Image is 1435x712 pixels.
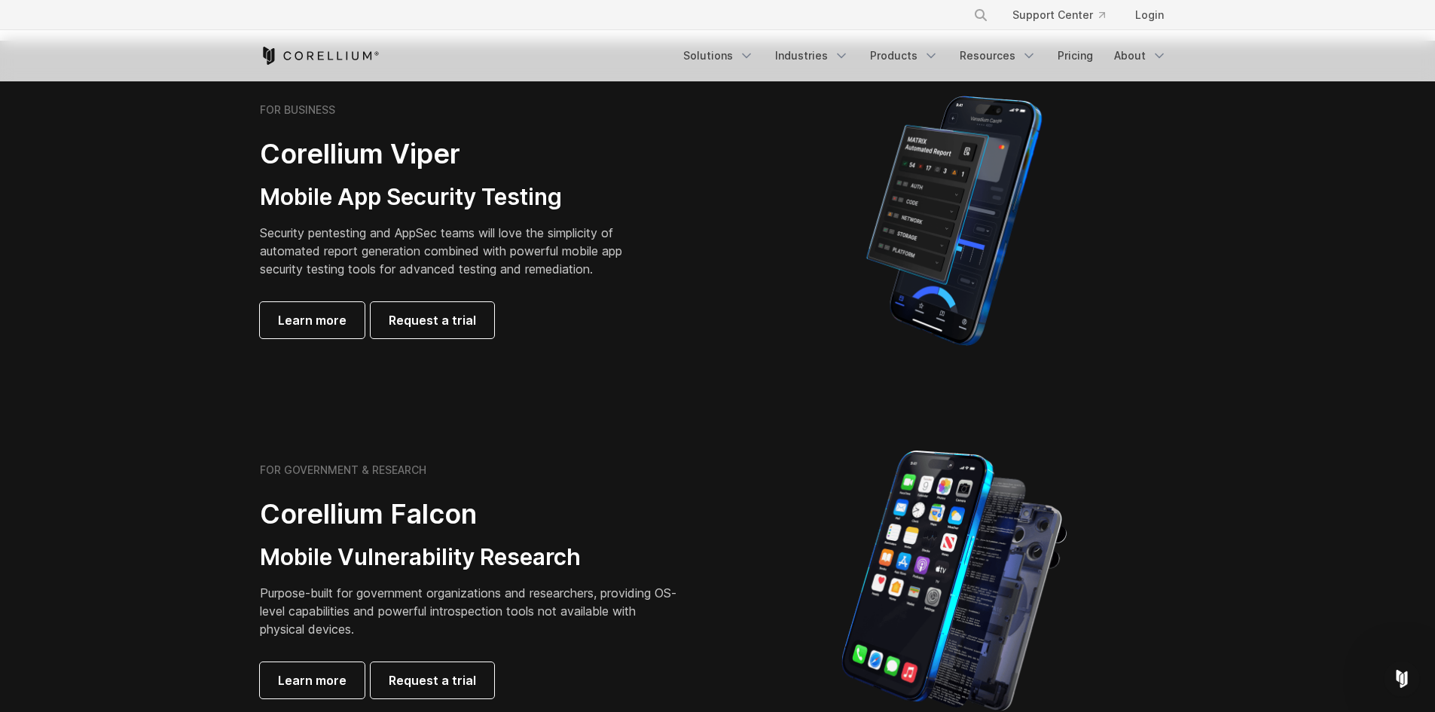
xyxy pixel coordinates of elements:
p: Purpose-built for government organizations and researchers, providing OS-level capabilities and p... [260,584,682,638]
h2: Corellium Viper [260,137,646,171]
a: Request a trial [371,302,494,338]
button: go back [10,6,38,35]
a: Products [861,42,948,69]
a: Request a trial [371,662,494,698]
div: Navigation Menu [955,2,1176,29]
div: Close [264,7,292,34]
p: Security pentesting and AppSec teams will love the simplicity of automated report generation comb... [260,224,646,278]
button: Search [967,2,994,29]
h6: FOR BUSINESS [260,103,335,117]
a: Industries [766,42,858,69]
h6: FOR GOVERNMENT & RESEARCH [260,463,426,477]
a: Pricing [1049,42,1102,69]
iframe: Intercom live chat [1384,661,1420,697]
a: About [1105,42,1176,69]
a: Login [1123,2,1176,29]
h3: Mobile App Security Testing [260,183,646,212]
a: Resources [951,42,1046,69]
span: Request a trial [389,671,476,689]
a: Corellium Home [260,47,380,65]
span: Learn more [278,671,347,689]
h2: Corellium Falcon [260,497,682,531]
a: Learn more [260,302,365,338]
span: Request a trial [389,311,476,329]
span: Learn more [278,311,347,329]
div: Navigation Menu [674,42,1176,69]
h3: Mobile Vulnerability Research [260,543,682,572]
a: Support Center [1000,2,1117,29]
a: Learn more [260,662,365,698]
img: Corellium MATRIX automated report on iPhone showing app vulnerability test results across securit... [841,89,1067,353]
a: Solutions [674,42,763,69]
